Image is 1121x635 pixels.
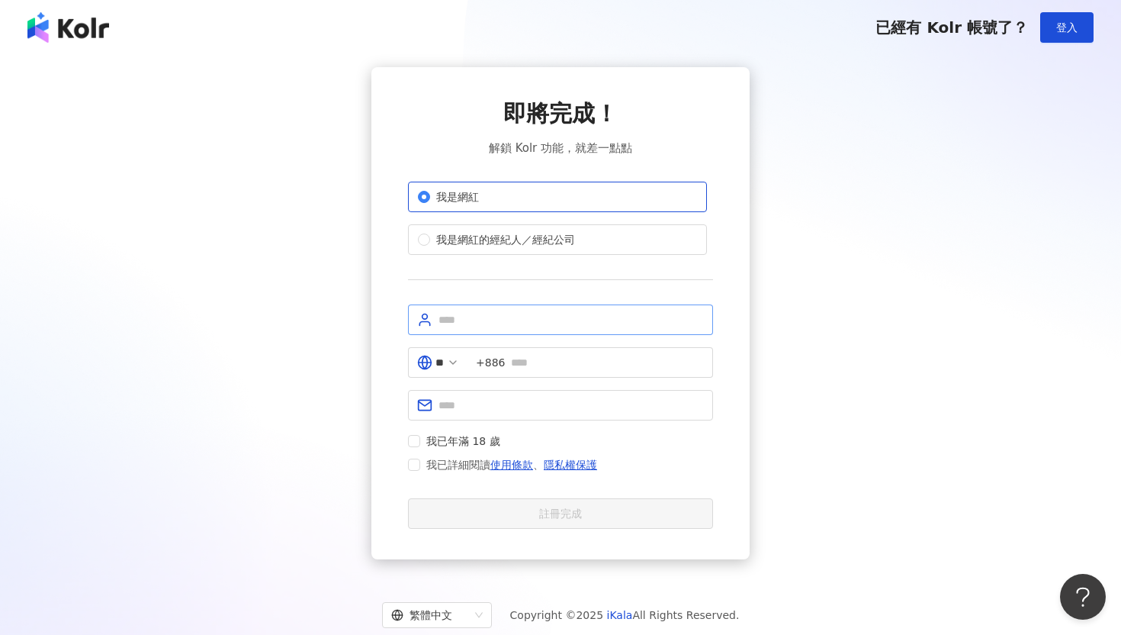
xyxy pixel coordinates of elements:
[510,606,740,624] span: Copyright © 2025 All Rights Reserved.
[503,98,618,130] span: 即將完成！
[408,498,713,529] button: 註冊完成
[426,456,597,474] span: 我已詳細閱讀 、
[430,231,581,248] span: 我是網紅的經紀人／經紀公司
[420,433,506,450] span: 我已年滿 18 歲
[1056,21,1078,34] span: 登入
[1040,12,1094,43] button: 登入
[391,603,469,627] div: 繁體中文
[544,459,597,471] a: 隱私權保護
[607,609,633,621] a: iKala
[1060,574,1106,620] iframe: Help Scout Beacon - Open
[489,139,632,157] span: 解鎖 Kolr 功能，就差一點點
[27,12,109,43] img: logo
[875,18,1028,37] span: 已經有 Kolr 帳號了？
[490,459,533,471] a: 使用條款
[476,354,505,371] span: +886
[430,189,485,205] span: 我是網紅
